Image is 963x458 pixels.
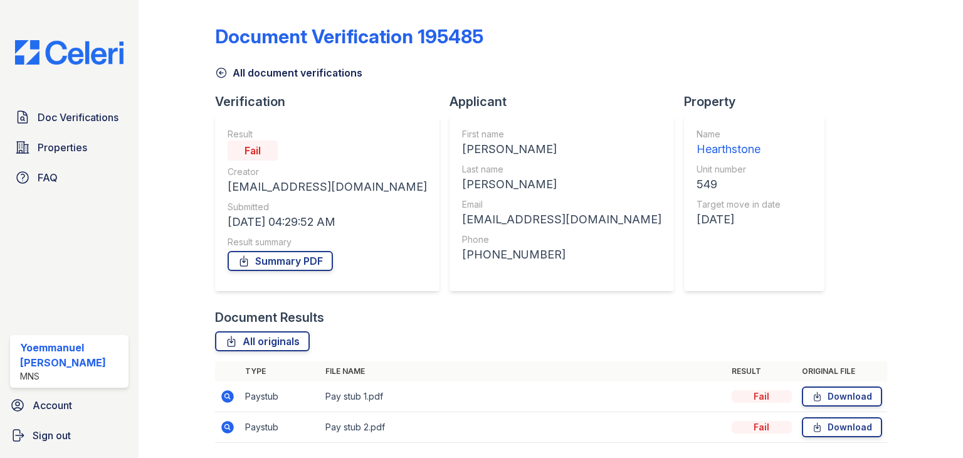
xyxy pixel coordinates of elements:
a: All document verifications [215,65,362,80]
a: Download [802,386,882,407]
div: [PERSON_NAME] [462,176,661,193]
div: [EMAIL_ADDRESS][DOMAIN_NAME] [462,211,661,228]
a: Account [5,393,134,418]
div: Fail [732,421,792,434]
div: Result [228,128,427,141]
td: Pay stub 2.pdf [320,412,727,443]
div: MNS [20,370,124,383]
div: Yoemmanuel [PERSON_NAME] [20,340,124,370]
div: Verification [215,93,450,110]
span: Properties [38,140,87,155]
div: [EMAIL_ADDRESS][DOMAIN_NAME] [228,178,427,196]
div: [DATE] 04:29:52 AM [228,213,427,231]
th: Original file [797,361,887,381]
div: First name [462,128,661,141]
td: Paystub [240,381,320,412]
div: Document Results [215,309,324,326]
a: Sign out [5,423,134,448]
img: CE_Logo_Blue-a8612792a0a2168367f1c8372b55b34899dd931a85d93a1a3d3e32e68fde9ad4.png [5,40,134,65]
a: All originals [215,331,310,351]
div: Last name [462,163,661,176]
a: Download [802,417,882,437]
th: Result [727,361,797,381]
span: Doc Verifications [38,110,118,125]
div: Hearthstone [697,141,781,158]
td: Pay stub 1.pdf [320,381,727,412]
div: Target move in date [697,198,781,211]
div: Applicant [450,93,684,110]
div: Fail [228,141,278,161]
a: Doc Verifications [10,105,129,130]
a: FAQ [10,165,129,190]
div: Email [462,198,661,211]
div: 549 [697,176,781,193]
td: Paystub [240,412,320,443]
div: Creator [228,166,427,178]
div: [PHONE_NUMBER] [462,246,661,264]
div: [DATE] [697,211,781,228]
div: Property [684,93,834,110]
th: File name [320,361,727,381]
a: Summary PDF [228,251,333,271]
div: Phone [462,233,661,246]
a: Properties [10,135,129,160]
div: Fail [732,390,792,403]
th: Type [240,361,320,381]
div: Submitted [228,201,427,213]
div: Result summary [228,236,427,248]
a: Name Hearthstone [697,128,781,158]
span: Account [33,398,72,413]
span: FAQ [38,170,58,185]
div: [PERSON_NAME] [462,141,661,158]
div: Name [697,128,781,141]
div: Document Verification 195485 [215,25,483,48]
div: Unit number [697,163,781,176]
span: Sign out [33,428,71,443]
